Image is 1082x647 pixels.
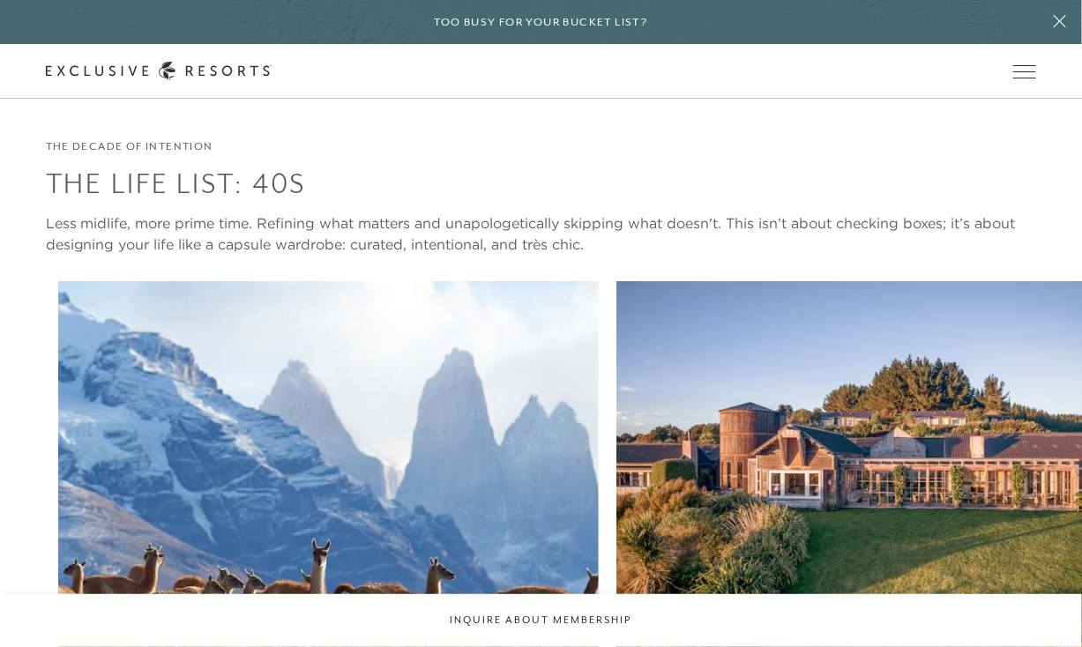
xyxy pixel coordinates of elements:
[46,212,1082,255] div: Less midlife, more prime time. Refining what matters and unapologetically skipping what doesn't. ...
[435,14,648,31] h6: Too busy for your bucket list?
[46,138,1082,155] h6: The Decade of Intention
[1001,566,1082,647] iframe: Qualified Messenger
[1013,65,1036,78] button: Open navigation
